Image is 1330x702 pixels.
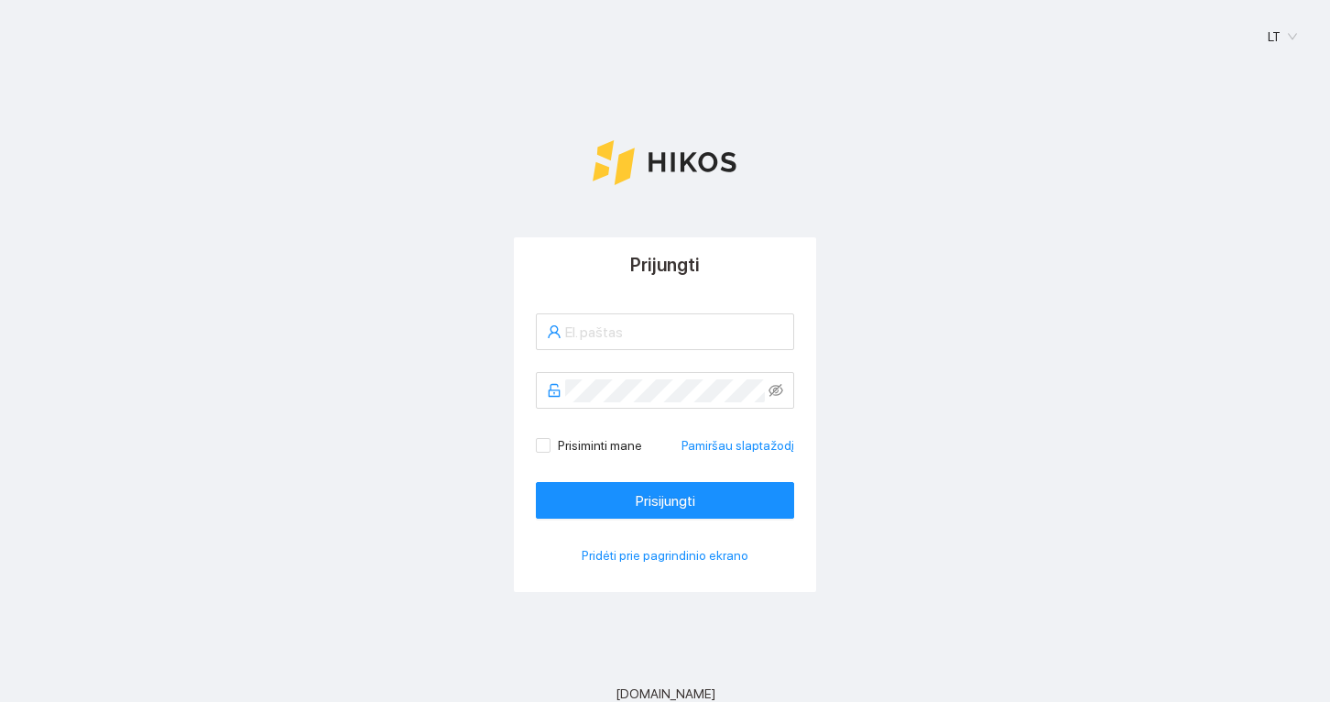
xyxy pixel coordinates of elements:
span: unlock [547,383,561,398]
span: Prisiminti mane [551,435,649,455]
button: Pridėti prie pagrindinio ekrano [536,541,794,570]
span: eye-invisible [769,383,783,398]
a: Pamiršau slaptažodį [681,435,794,455]
span: LT [1268,23,1297,50]
input: El. paštas [565,321,783,344]
button: Prisijungti [536,482,794,519]
span: Prijungti [630,254,700,276]
span: Prisijungti [636,489,695,512]
span: user [547,324,561,339]
span: Pridėti prie pagrindinio ekrano [582,545,748,565]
